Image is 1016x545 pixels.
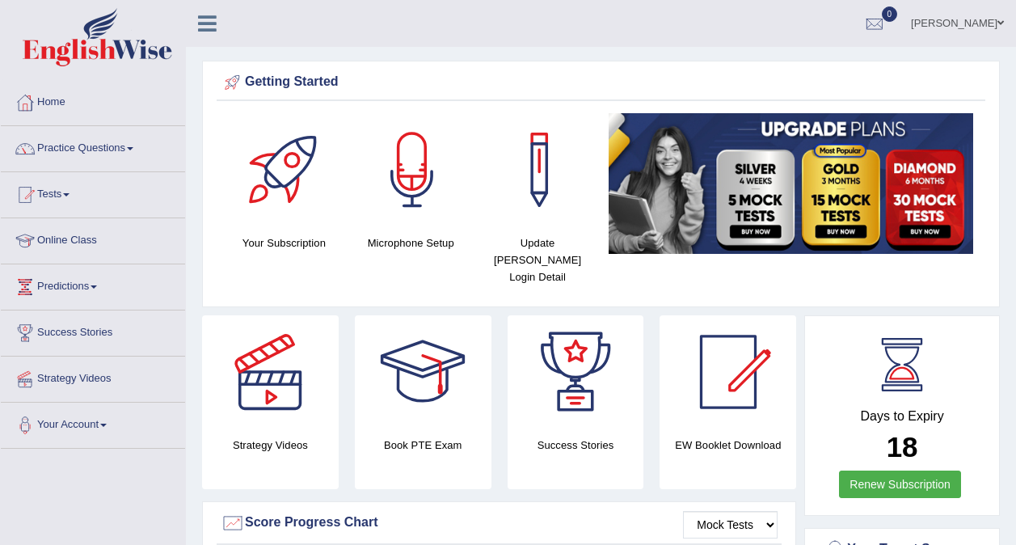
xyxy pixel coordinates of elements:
[1,80,185,120] a: Home
[887,431,918,463] b: 18
[229,234,339,251] h4: Your Subscription
[839,471,961,498] a: Renew Subscription
[823,409,981,424] h4: Days to Expiry
[1,218,185,259] a: Online Class
[355,437,491,454] h4: Book PTE Exam
[660,437,796,454] h4: EW Booklet Download
[1,403,185,443] a: Your Account
[882,6,898,22] span: 0
[1,172,185,213] a: Tests
[202,437,339,454] h4: Strategy Videos
[609,113,973,254] img: small5.jpg
[221,70,981,95] div: Getting Started
[1,264,185,305] a: Predictions
[508,437,644,454] h4: Success Stories
[221,511,778,535] div: Score Progress Chart
[483,234,593,285] h4: Update [PERSON_NAME] Login Detail
[1,357,185,397] a: Strategy Videos
[356,234,466,251] h4: Microphone Setup
[1,126,185,167] a: Practice Questions
[1,311,185,351] a: Success Stories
